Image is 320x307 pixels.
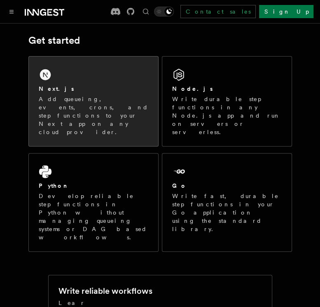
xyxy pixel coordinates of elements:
[39,182,69,190] h2: Python
[172,192,282,233] p: Write fast, durable step functions in your Go application using the standard library.
[58,285,152,297] h2: Write reliable workflows
[39,192,148,241] p: Develop reliable step functions in Python without managing queueing systems or DAG based workflows.
[172,85,213,93] h2: Node.js
[172,95,282,136] p: Write durable step functions in any Node.js app and run on servers or serverless.
[141,7,151,17] button: Find something...
[162,153,292,252] a: GoWrite fast, durable step functions in your Go application using the standard library.
[39,85,74,93] h2: Next.js
[7,7,16,17] button: Toggle navigation
[172,182,187,190] h2: Go
[28,56,159,146] a: Next.jsAdd queueing, events, crons, and step functions to your Next app on any cloud provider.
[259,5,313,18] a: Sign Up
[154,7,174,17] button: Toggle dark mode
[39,95,148,136] p: Add queueing, events, crons, and step functions to your Next app on any cloud provider.
[28,153,159,252] a: PythonDevelop reliable step functions in Python without managing queueing systems or DAG based wo...
[28,35,80,46] a: Get started
[162,56,292,146] a: Node.jsWrite durable step functions in any Node.js app and run on servers or serverless.
[180,5,256,18] a: Contact sales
